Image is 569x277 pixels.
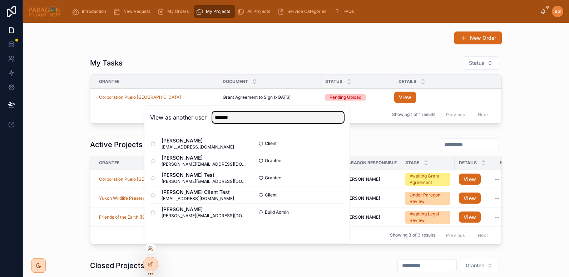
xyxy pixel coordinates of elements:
[459,212,481,223] button: View
[459,174,481,185] button: View
[495,195,499,201] span: --
[162,213,247,219] span: [PERSON_NAME][EMAIL_ADDRESS][DOMAIN_NAME]
[90,140,256,150] h1: Active Projects for Marin Community Foundation
[463,56,499,70] button: Select Button
[469,59,484,67] span: Status
[495,214,499,220] span: --
[392,112,435,117] span: Showing 1 of 1 results
[123,9,150,14] span: New Request
[499,160,520,166] span: Add-Ons
[223,94,317,100] a: Grant Agreement to Sign (xGATS)
[345,176,397,182] a: [PERSON_NAME]
[99,176,173,182] a: Corporation Puelo [GEOGRAPHIC_DATA]
[454,31,502,44] button: New Order
[331,5,359,18] a: FAQs
[99,160,119,166] span: Grantee
[466,262,484,269] span: Grantee
[394,92,493,103] a: View
[405,211,450,224] a: Awaiting Legal Review
[194,5,235,18] a: My Projects
[345,214,380,220] span: [PERSON_NAME]
[90,261,144,271] h1: Closed Projects
[460,259,499,272] button: Select Button
[235,5,275,18] a: All Projects
[459,196,481,201] a: View
[459,174,491,185] a: View
[325,94,390,101] a: Pending Upload
[67,4,540,19] div: scrollable content
[223,94,291,100] span: Grant Agreement to Sign (xGATS)
[495,195,540,201] a: --
[99,94,214,100] a: Corporation Puelo [GEOGRAPHIC_DATA]
[410,211,446,224] div: Awaiting Legal Review
[150,113,207,122] h2: View as another user
[265,192,277,198] span: Client
[29,6,61,17] img: App logo
[495,176,499,182] span: --
[206,9,230,14] span: My Projects
[330,94,361,101] div: Pending Upload
[162,137,234,144] span: [PERSON_NAME]
[470,34,496,42] span: New Order
[223,79,248,84] span: Document
[265,141,277,146] span: Client
[345,176,380,182] span: [PERSON_NAME]
[459,215,481,220] a: View
[287,9,326,14] span: Service Categories
[459,177,481,182] a: View
[275,5,331,18] a: Service Categories
[459,193,481,204] button: View
[394,95,416,100] a: View
[394,92,416,103] button: View
[247,9,270,14] span: All Projects
[162,144,234,150] span: [EMAIL_ADDRESS][DOMAIN_NAME]
[410,173,446,186] div: Awaiting Grant Agreement
[111,5,155,18] a: New Request
[265,158,281,164] span: Grantee
[99,214,173,220] a: Friends of the Earth ([GEOGRAPHIC_DATA])
[99,94,181,100] a: Corporation Puelo [GEOGRAPHIC_DATA]
[265,175,281,181] span: Grantee
[405,160,419,166] span: Stage
[345,214,397,220] a: [PERSON_NAME]
[345,195,397,201] a: [PERSON_NAME]
[555,9,561,14] span: BG
[459,212,491,223] a: View
[162,189,234,196] span: [PERSON_NAME] Client Test
[343,9,354,14] span: FAQs
[405,192,450,205] a: Under Paragon Review
[405,173,450,186] a: Awaiting Grant Agreement
[70,5,111,18] a: Introduction
[82,9,106,14] span: Introduction
[162,161,247,167] span: [PERSON_NAME][EMAIL_ADDRESS][DOMAIN_NAME]
[90,58,123,68] h1: My Tasks
[162,206,247,213] span: [PERSON_NAME]
[99,195,148,201] a: Yukon Wildlife Preserve
[345,160,397,166] span: Paragon Responsible
[410,192,446,205] div: Under Paragon Review
[162,171,247,179] span: [PERSON_NAME] Test
[325,79,342,84] span: Status
[99,79,119,84] span: Grantee
[345,195,380,201] span: [PERSON_NAME]
[162,179,247,184] span: [PERSON_NAME][EMAIL_ADDRESS][DOMAIN_NAME]
[99,195,173,201] a: Yukon Wildlife Preserve
[459,160,477,166] span: Details
[390,232,435,238] span: Showing 3 of 3 results
[399,79,416,84] span: Details
[265,209,289,215] span: Build Admin
[459,193,491,204] a: View
[155,5,194,18] a: My Orders
[495,176,540,182] a: --
[495,214,540,220] a: --
[167,9,189,14] span: My Orders
[162,196,234,201] span: [EMAIL_ADDRESS][DOMAIN_NAME]
[162,154,247,161] span: [PERSON_NAME]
